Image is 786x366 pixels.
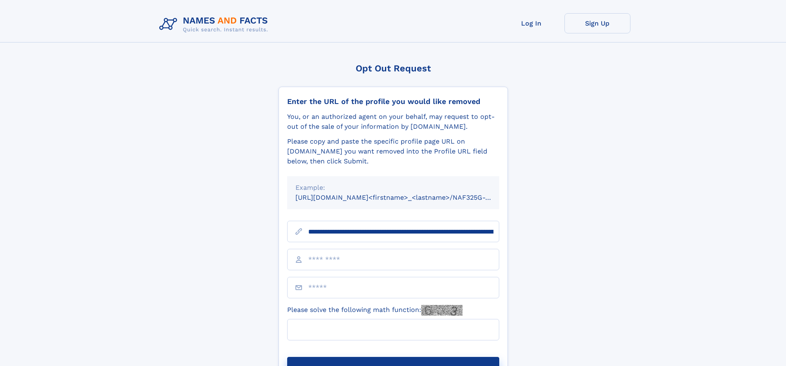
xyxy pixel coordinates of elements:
[295,183,491,193] div: Example:
[564,13,630,33] a: Sign Up
[295,194,515,201] small: [URL][DOMAIN_NAME]<firstname>_<lastname>/NAF325G-xxxxxxxx
[287,137,499,166] div: Please copy and paste the specific profile page URL on [DOMAIN_NAME] you want removed into the Pr...
[498,13,564,33] a: Log In
[156,13,275,35] img: Logo Names and Facts
[287,97,499,106] div: Enter the URL of the profile you would like removed
[287,305,463,316] label: Please solve the following math function:
[287,112,499,132] div: You, or an authorized agent on your behalf, may request to opt-out of the sale of your informatio...
[279,63,508,73] div: Opt Out Request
